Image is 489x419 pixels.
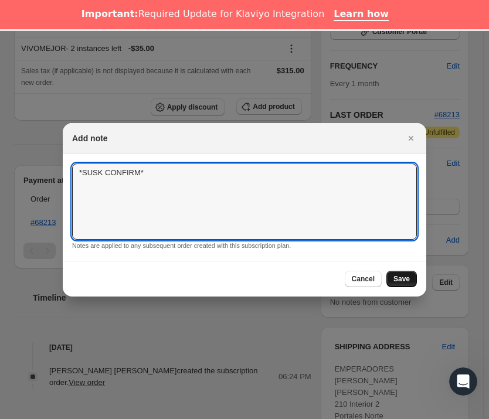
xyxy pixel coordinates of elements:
small: Notes are applied to any subsequent order created with this subscription plan. [72,242,291,249]
h2: Add note [72,132,108,144]
button: Close [403,130,419,147]
button: Save [386,271,417,287]
a: Learn how [334,8,389,21]
iframe: Intercom live chat [449,367,477,396]
b: Important: [81,8,138,19]
span: Cancel [352,274,375,284]
button: Cancel [345,271,382,287]
div: Required Update for Klaviyo Integration [81,8,324,20]
textarea: *SUSK CONFIRM* [72,163,417,240]
span: Save [393,274,410,284]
